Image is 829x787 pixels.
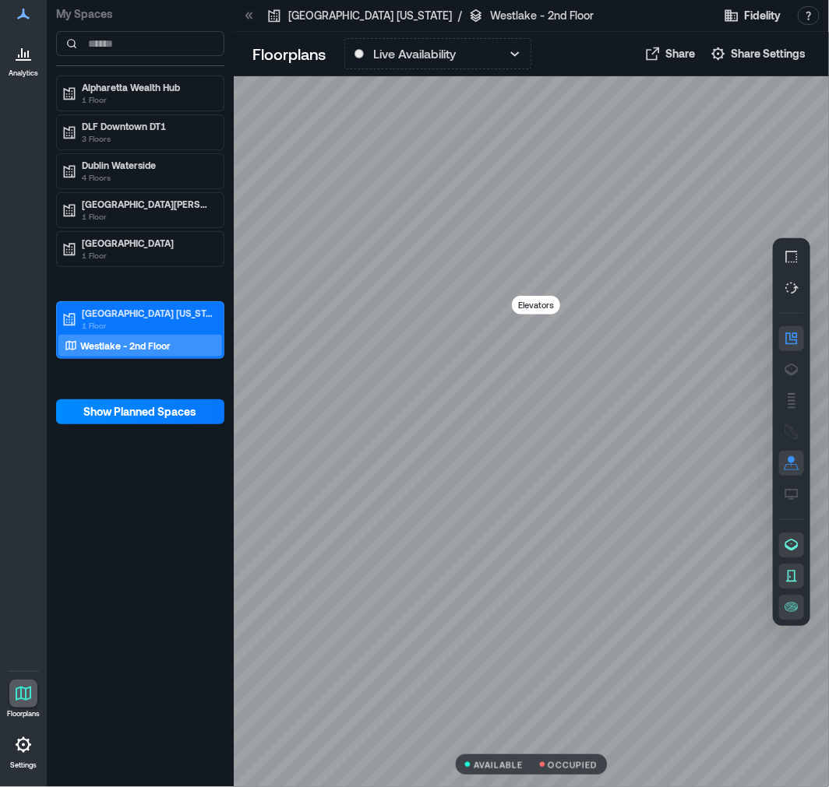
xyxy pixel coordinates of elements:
p: 1 Floor [82,249,213,262]
p: Analytics [9,69,38,78]
p: Westlake - 2nd Floor [490,8,594,23]
p: Floorplans [252,43,326,65]
span: Show Planned Spaces [84,404,197,420]
p: 3 Floors [82,132,213,145]
button: Fidelity [719,3,785,28]
p: 4 Floors [82,171,213,184]
p: Settings [10,761,37,770]
button: Live Availability [344,38,531,69]
span: Fidelity [744,8,781,23]
p: [GEOGRAPHIC_DATA] [82,237,213,249]
p: Live Availability [373,44,456,63]
p: [GEOGRAPHIC_DATA] [US_STATE] [288,8,452,23]
p: OCCUPIED [549,761,598,769]
p: 1 Floor [82,93,213,106]
p: 1 Floor [82,210,213,223]
p: DLF Downtown DT1 [82,120,213,132]
span: Share Settings [731,46,806,61]
a: Analytics [4,34,43,83]
p: 1 Floor [82,319,213,332]
button: Share [640,41,700,66]
p: [GEOGRAPHIC_DATA] [US_STATE] [82,307,213,319]
a: Settings [5,726,42,775]
p: [GEOGRAPHIC_DATA][PERSON_NAME] [82,198,213,210]
p: My Spaces [56,6,224,22]
p: Westlake - 2nd Floor [80,339,171,352]
button: Show Planned Spaces [56,399,224,424]
p: Dublin Waterside [82,159,213,171]
button: Share Settings [706,41,810,66]
p: Floorplans [7,709,40,718]
a: Floorplans [2,675,44,723]
p: Elevators [518,297,554,313]
p: / [458,8,462,23]
p: AVAILABLE [474,761,524,769]
p: Alpharetta Wealth Hub [82,81,213,93]
span: Share [665,46,695,61]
